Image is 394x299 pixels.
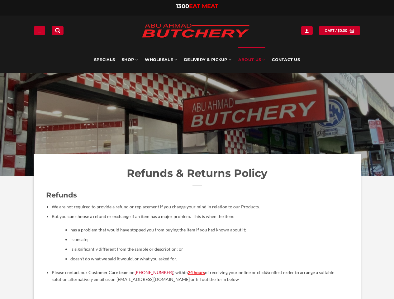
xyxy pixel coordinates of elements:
[94,47,115,73] a: Specials
[176,3,189,10] span: 1300
[188,270,205,275] strong: 24 hours
[136,19,255,43] img: Abu Ahmad Butchery
[184,47,231,73] a: Delivery & Pickup
[70,236,348,243] li: is unsafe;
[52,269,348,283] li: Please contact our Customer Care team on ) within of receiving your online or click&collect order...
[52,26,64,35] a: Search
[122,47,138,73] a: SHOP
[145,47,177,73] a: Wholesale
[238,47,265,73] a: About Us
[338,28,348,32] bdi: 0.00
[52,203,348,211] li: We are not required to provide a refund or replacement if you change your mind in relation to our...
[34,26,45,35] a: Menu
[272,47,300,73] a: Contact Us
[46,191,77,199] strong: Refunds
[135,270,173,275] a: Call phone number (02) 9750 4231
[70,226,348,234] li: has a problem that would have stopped you from buying the item if you had known about it;
[70,255,348,263] li: doesn’t do what we said it would, or what you asked for.
[338,28,340,33] span: $
[189,3,218,10] span: EAT MEAT
[70,246,348,253] li: is significantly different from the sample or description; or
[176,3,218,10] a: 1300EAT MEAT
[52,213,348,263] li: But you can choose a refund or exchange if an item has a major problem. This is when the item:
[46,166,348,180] h1: Refunds & Returns Policy
[319,26,360,35] a: View cart
[325,28,347,33] span: Cart /
[301,26,312,35] a: Login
